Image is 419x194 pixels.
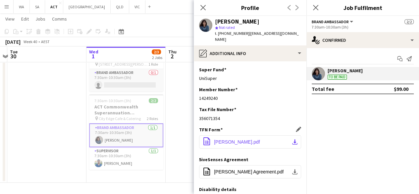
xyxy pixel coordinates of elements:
[21,16,29,22] span: Edit
[99,116,141,121] span: City Edge Cafe & Catering
[328,68,363,74] div: [PERSON_NAME]
[89,69,163,92] app-card-role: Brand Ambassador0/17:30am-10:30am (3h)
[152,49,161,54] span: 2/3
[129,0,145,13] button: VIC
[22,39,38,44] span: Week 40
[312,25,414,30] div: 7:30am-10:30am (3h)
[89,104,163,116] h3: ACT Commonwealth Superannuation Corporation
[199,67,226,73] h3: Super Fund
[215,31,299,42] span: | [EMAIL_ADDRESS][DOMAIN_NAME]
[194,3,306,12] h3: Profile
[219,25,235,30] span: Not rated
[199,186,236,192] h3: Disability details
[45,0,63,13] button: ACT
[152,55,162,60] div: 2 Jobs
[199,106,236,112] h3: Tax File Number
[394,86,408,92] div: $99.00
[147,116,158,121] span: 2 Roles
[199,135,301,149] button: [PERSON_NAME].pdf
[199,95,301,101] div: 14249240
[35,16,45,22] span: Jobs
[404,19,414,24] span: 2/2
[94,98,131,103] span: 7:30am-10:30am (3h)
[199,115,301,121] div: 356071354
[33,15,48,23] a: Jobs
[89,123,163,147] app-card-role: Brand Ambassador1/17:30am-10:30am (3h)[PERSON_NAME]
[5,16,15,22] span: View
[30,0,45,13] button: SA
[312,86,334,92] div: Total fee
[52,16,67,22] span: Comms
[306,32,419,48] div: Confirmed
[214,169,284,174] span: [PERSON_NAME] Agreement.pdf
[89,147,163,170] app-card-role: Supervisor1/17:30am-10:30am (3h)[PERSON_NAME]
[312,19,354,24] button: Brand Ambassador
[10,49,18,55] span: Tue
[99,62,148,67] span: [STREET_ADDRESS][PERSON_NAME][PERSON_NAME]
[328,75,347,80] div: To be paid
[199,157,248,162] h3: 5iveSenses Agreement
[199,75,301,81] div: UniSuper
[41,39,50,44] div: AEST
[199,165,301,178] button: [PERSON_NAME] Agreement.pdf
[306,3,419,12] h3: Job Fulfilment
[89,40,163,92] app-job-card: 7:30am-10:30am (3h)0/1ACT Commonwealth Superannuation Corporation [STREET_ADDRESS][PERSON_NAME][P...
[199,127,223,133] h3: TFN Form
[149,98,158,103] span: 2/2
[111,0,129,13] button: QLD
[215,31,249,36] span: t. [PHONE_NUMBER]
[167,52,177,60] span: 2
[214,139,260,145] span: [PERSON_NAME].pdf
[14,0,30,13] button: WA
[168,49,177,55] span: Thu
[89,49,98,55] span: Wed
[19,15,31,23] a: Edit
[199,87,237,93] h3: Member Number
[88,52,98,60] span: 1
[63,0,111,13] button: [GEOGRAPHIC_DATA]
[5,38,21,45] div: [DATE]
[89,94,163,170] app-job-card: 7:30am-10:30am (3h)2/2ACT Commonwealth Superannuation Corporation City Edge Cafe & Catering2 Role...
[49,15,70,23] a: Comms
[148,62,158,67] span: 1 Role
[312,19,349,24] span: Brand Ambassador
[9,52,18,60] span: 30
[215,19,259,25] div: [PERSON_NAME]
[3,15,17,23] a: View
[194,45,306,61] div: Additional info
